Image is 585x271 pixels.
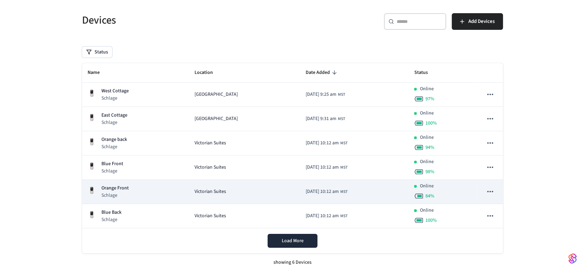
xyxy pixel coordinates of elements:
[340,189,348,195] span: MST
[420,85,433,93] p: Online
[195,139,226,147] span: Victorian Suites
[306,188,339,195] span: [DATE] 10:12 am
[101,192,129,199] p: Schlage
[88,113,96,122] img: Yale Assure Touchscreen Wifi Smart Lock, Satin Nickel, Front
[338,92,345,98] span: MST
[306,91,345,98] div: America/Phoenix
[195,164,226,171] span: Victorian Suites
[282,237,304,244] span: Load More
[420,207,433,214] p: Online
[268,234,317,248] button: Load More
[88,211,96,219] img: Yale Assure Touchscreen Wifi Smart Lock, Satin Nickel, Front
[414,67,436,78] span: Status
[101,119,127,126] p: Schlage
[420,158,433,166] p: Online
[340,213,348,219] span: MST
[82,13,288,27] h5: Devices
[306,115,336,122] span: [DATE] 9:31 am
[101,185,129,192] p: Orange Front
[425,144,434,151] span: 94 %
[420,183,433,190] p: Online
[425,193,434,200] span: 84 %
[195,67,222,78] span: Location
[306,188,348,195] div: America/Phoenix
[306,212,348,220] div: America/Phoenix
[101,87,129,95] p: West Cottage
[88,186,96,195] img: Yale Assure Touchscreen Wifi Smart Lock, Satin Nickel, Front
[195,212,226,220] span: Victorian Suites
[340,140,348,146] span: MST
[101,136,127,143] p: Orange back
[195,91,238,98] span: [GEOGRAPHIC_DATA]
[306,164,339,171] span: [DATE] 10:12 am
[101,168,123,175] p: Schlage
[425,95,434,102] span: 97 %
[306,139,339,147] span: [DATE] 10:12 am
[101,209,121,216] p: Blue Back
[306,115,345,122] div: America/Phoenix
[195,115,238,122] span: [GEOGRAPHIC_DATA]
[338,116,345,122] span: MST
[88,138,96,146] img: Yale Assure Touchscreen Wifi Smart Lock, Satin Nickel, Front
[340,164,348,171] span: MST
[468,17,495,26] span: Add Devices
[425,120,436,127] span: 100 %
[306,139,348,147] div: America/Phoenix
[88,67,109,78] span: Name
[425,217,436,224] span: 100 %
[101,112,127,119] p: East Cottage
[306,91,336,98] span: [DATE] 9:25 am
[101,160,123,168] p: Blue Front
[101,95,129,102] p: Schlage
[88,162,96,170] img: Yale Assure Touchscreen Wifi Smart Lock, Satin Nickel, Front
[101,143,127,150] p: Schlage
[568,253,577,264] img: SeamLogoGradient.69752ec5.svg
[306,212,339,220] span: [DATE] 10:12 am
[88,89,96,98] img: Yale Assure Touchscreen Wifi Smart Lock, Satin Nickel, Front
[306,164,348,171] div: America/Phoenix
[420,134,433,141] p: Online
[420,110,433,117] p: Online
[306,67,339,78] span: Date Added
[425,168,434,175] span: 98 %
[195,188,226,195] span: Victorian Suites
[82,46,112,58] button: Status
[82,63,503,228] table: sticky table
[101,216,121,223] p: Schlage
[452,13,503,30] button: Add Devices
